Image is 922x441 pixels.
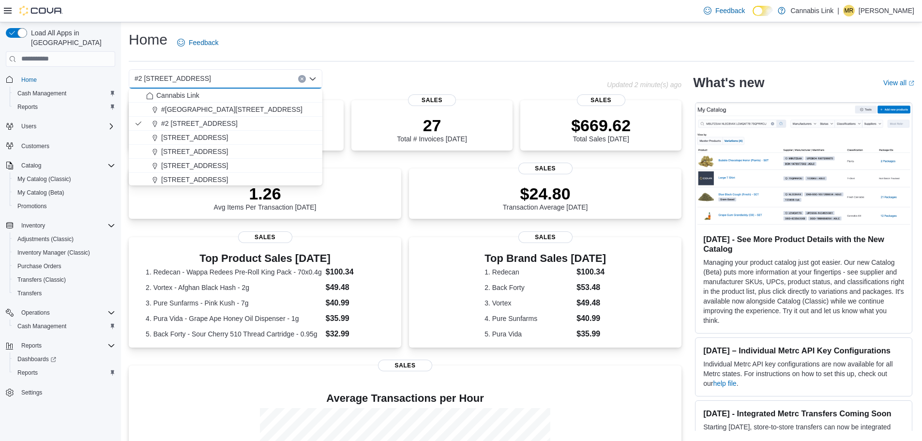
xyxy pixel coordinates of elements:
[17,160,45,171] button: Catalog
[129,145,322,159] button: [STREET_ADDRESS]
[14,260,65,272] a: Purchase Orders
[484,267,573,277] dt: 1. Redecan
[161,161,228,170] span: [STREET_ADDRESS]
[14,288,45,299] a: Transfers
[129,89,322,187] div: Choose from the following options
[161,175,228,184] span: [STREET_ADDRESS]
[378,360,432,371] span: Sales
[129,30,167,49] h1: Home
[146,253,384,264] h3: Top Product Sales [DATE]
[17,289,42,297] span: Transfers
[700,1,749,20] a: Feedback
[576,328,606,340] dd: $35.99
[2,139,119,153] button: Customers
[238,231,292,243] span: Sales
[17,235,74,243] span: Adjustments (Classic)
[17,307,115,319] span: Operations
[703,258,904,325] p: Managing your product catalog just got easier. Our new Catalog (Beta) puts more information at yo...
[14,320,115,332] span: Cash Management
[27,28,115,47] span: Load All Apps in [GEOGRAPHIC_DATA]
[146,314,322,323] dt: 4. Pura Vida - Grape Ape Honey Oil Dispenser - 1g
[17,386,115,398] span: Settings
[14,260,115,272] span: Purchase Orders
[484,283,573,292] dt: 2. Back Forty
[503,184,588,203] p: $24.80
[14,187,68,198] a: My Catalog (Beta)
[10,100,119,114] button: Reports
[17,262,61,270] span: Purchase Orders
[19,6,63,15] img: Cova
[146,283,322,292] dt: 2. Vortex - Afghan Black Hash - 2g
[908,80,914,86] svg: External link
[883,79,914,87] a: View allExternal link
[14,367,42,379] a: Reports
[326,328,384,340] dd: $32.99
[503,184,588,211] div: Transaction Average [DATE]
[845,5,854,16] span: MR
[21,342,42,350] span: Reports
[17,121,40,132] button: Users
[21,309,50,317] span: Operations
[484,298,573,308] dt: 3. Vortex
[156,91,199,100] span: Cannabis Link
[14,233,115,245] span: Adjustments (Classic)
[326,266,384,278] dd: $100.34
[161,147,228,156] span: [STREET_ADDRESS]
[571,116,631,143] div: Total Sales [DATE]
[17,276,66,284] span: Transfers (Classic)
[146,298,322,308] dt: 3. Pure Sunfarms - Pink Kush - 7g
[6,69,115,425] nav: Complex example
[703,346,904,355] h3: [DATE] – Individual Metrc API Key Configurations
[2,73,119,87] button: Home
[843,5,855,16] div: Maria Rodriguez
[161,133,228,142] span: [STREET_ADDRESS]
[10,87,119,100] button: Cash Management
[17,220,115,231] span: Inventory
[790,5,833,16] p: Cannabis Link
[146,329,322,339] dt: 5. Back Forty - Sour Cherry 510 Thread Cartridge - 0.95g
[713,380,736,387] a: help file
[14,173,75,185] a: My Catalog (Classic)
[214,184,317,203] p: 1.26
[703,359,904,388] p: Individual Metrc API key configurations are now available for all Metrc states. For instructions ...
[17,90,66,97] span: Cash Management
[14,233,77,245] a: Adjustments (Classic)
[21,142,49,150] span: Customers
[14,200,51,212] a: Promotions
[146,267,322,277] dt: 1. Redecan - Wappa Redees Pre-Roll King Pack - 70x0.4g
[10,259,119,273] button: Purchase Orders
[10,232,119,246] button: Adjustments (Classic)
[14,187,115,198] span: My Catalog (Beta)
[17,355,56,363] span: Dashboards
[14,367,115,379] span: Reports
[10,366,119,380] button: Reports
[214,184,317,211] div: Avg Items Per Transaction [DATE]
[703,234,904,254] h3: [DATE] - See More Product Details with the New Catalog
[577,94,625,106] span: Sales
[21,222,45,229] span: Inventory
[298,75,306,83] button: Clear input
[703,409,904,418] h3: [DATE] - Integrated Metrc Transfers Coming Soon
[129,103,322,117] button: #[GEOGRAPHIC_DATA][STREET_ADDRESS]
[161,119,238,128] span: #2 [STREET_ADDRESS]
[129,159,322,173] button: [STREET_ADDRESS]
[14,200,115,212] span: Promotions
[693,75,764,91] h2: What's new
[14,247,115,259] span: Inventory Manager (Classic)
[129,173,322,187] button: [STREET_ADDRESS]
[715,6,745,15] span: Feedback
[14,320,70,332] a: Cash Management
[17,202,47,210] span: Promotions
[2,159,119,172] button: Catalog
[17,249,90,257] span: Inventory Manager (Classic)
[607,81,681,89] p: Updated 2 minute(s) ago
[859,5,914,16] p: [PERSON_NAME]
[10,352,119,366] a: Dashboards
[14,88,115,99] span: Cash Management
[14,247,94,259] a: Inventory Manager (Classic)
[309,75,317,83] button: Close list of options
[17,74,41,86] a: Home
[21,122,36,130] span: Users
[484,253,606,264] h3: Top Brand Sales [DATE]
